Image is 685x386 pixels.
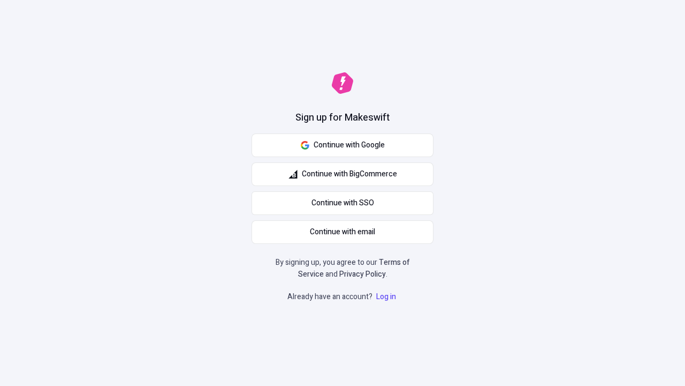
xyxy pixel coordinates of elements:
p: Already have an account? [287,291,398,303]
button: Continue with email [252,220,433,244]
span: Continue with BigCommerce [302,168,397,180]
p: By signing up, you agree to our and . [272,257,413,280]
a: Log in [374,291,398,302]
h1: Sign up for Makeswift [295,111,390,125]
button: Continue with Google [252,133,433,157]
span: Continue with Google [314,139,385,151]
a: Continue with SSO [252,191,433,215]
button: Continue with BigCommerce [252,162,433,186]
span: Continue with email [310,226,375,238]
a: Terms of Service [298,257,410,280]
a: Privacy Policy [339,269,386,280]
